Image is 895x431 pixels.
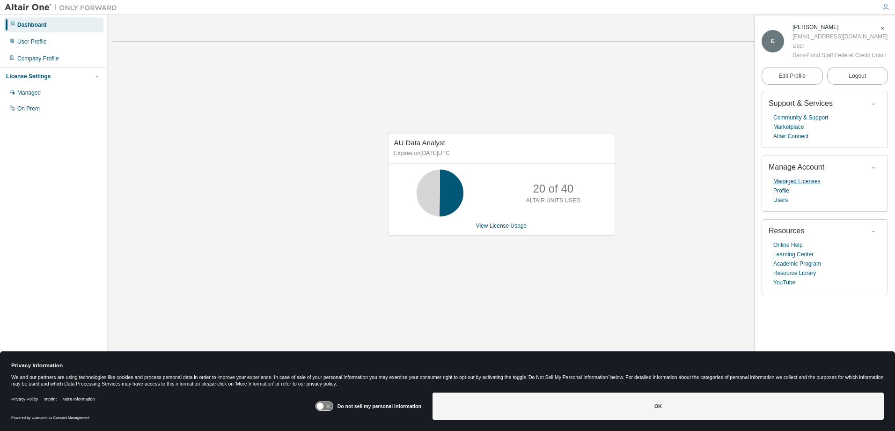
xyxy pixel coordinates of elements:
[394,149,607,157] p: Expires on [DATE] UTC
[769,227,804,235] span: Resources
[827,67,888,85] button: Logout
[792,32,888,41] div: [EMAIL_ADDRESS][DOMAIN_NAME]
[773,250,814,259] a: Learning Center
[17,105,40,112] div: On Prem
[5,3,122,12] img: Altair One
[769,99,833,107] span: Support & Services
[762,67,823,85] a: Edit Profile
[17,55,59,62] div: Company Profile
[773,268,816,278] a: Resource Library
[773,122,804,132] a: Marketplace
[773,113,828,122] a: Community & Support
[533,181,573,197] p: 20 of 40
[849,71,866,81] span: Logout
[778,72,806,80] span: Edit Profile
[394,139,445,147] span: AU Data Analyst
[6,73,51,80] div: License Settings
[773,240,803,250] a: Online Help
[773,259,821,268] a: Academic Program
[792,22,888,32] div: Eric Jameson
[773,186,789,195] a: Profile
[17,38,47,45] div: User Profile
[773,278,795,287] a: YouTube
[476,223,527,229] a: View License Usage
[773,132,808,141] a: Altair Connect
[526,197,580,205] p: ALTAIR UNITS USED
[773,177,821,186] a: Managed Licenses
[773,195,788,205] a: Users
[769,163,824,171] span: Manage Account
[17,89,41,97] div: Managed
[792,51,888,60] div: Bank-Fund Staff Federal Credit Union
[792,41,888,51] div: User
[771,38,775,45] span: E
[17,21,47,29] div: Dashboard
